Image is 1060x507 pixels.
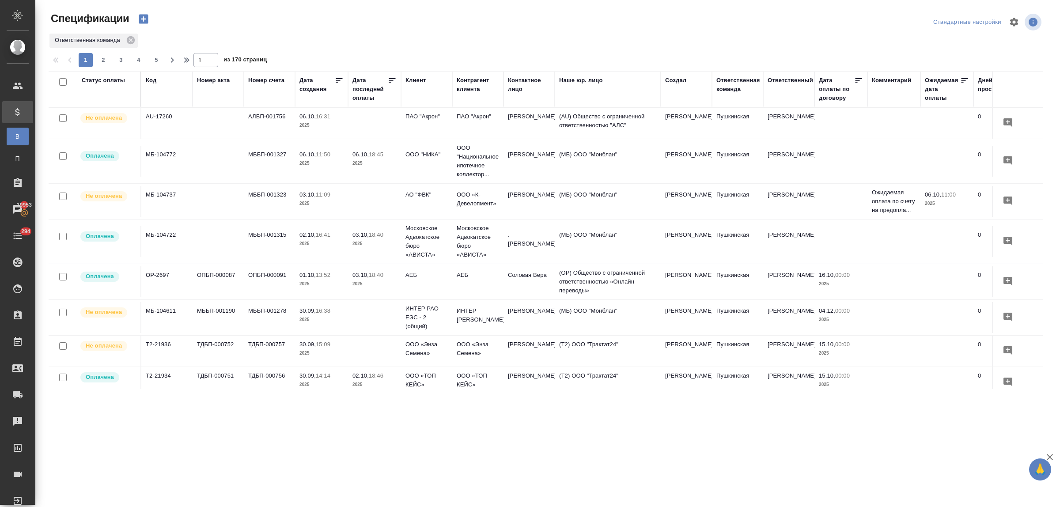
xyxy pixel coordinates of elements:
[405,190,448,199] p: АО "ФВК"
[661,146,712,177] td: [PERSON_NAME]
[193,367,244,398] td: ТДБП-000751
[973,146,1025,177] td: 0
[661,336,712,367] td: [PERSON_NAME]
[763,367,814,398] td: [PERSON_NAME]
[835,341,850,348] p: 00:00
[819,380,863,389] p: 2025
[819,349,863,358] p: 2025
[555,108,661,139] td: (AU) Общество с ограниченной ответственностью "АЛС"
[193,266,244,297] td: ОПБП-000087
[555,336,661,367] td: (Т2) ООО "Трактат24"
[405,304,448,331] p: ИНТЕР РАО ЕЭС - 2 (общий)
[146,76,156,85] div: Код
[555,186,661,217] td: (МБ) ООО "Монблан"
[457,112,499,121] p: ПАО "Акрон"
[299,76,335,94] div: Дата создания
[503,226,555,257] td: . [PERSON_NAME]
[141,336,193,367] td: Т2-21936
[141,186,193,217] td: МБ-104737
[369,231,383,238] p: 18:40
[973,186,1025,217] td: 0
[661,266,712,297] td: [PERSON_NAME]
[503,367,555,398] td: [PERSON_NAME]
[244,266,295,297] td: ОПБП-000091
[555,226,661,257] td: (МБ) ООО "Монблан"
[661,302,712,333] td: [PERSON_NAME]
[11,132,24,141] span: В
[819,372,835,379] p: 15.10,
[763,146,814,177] td: [PERSON_NAME]
[405,340,448,358] p: ООО «Энза Семена»
[316,231,330,238] p: 16:41
[141,226,193,257] td: МБ-104722
[316,341,330,348] p: 15:09
[457,271,499,280] p: АЕБ
[941,191,956,198] p: 11:00
[405,224,448,259] p: Московское Адвокатское бюро «АВИСТА»
[133,11,154,26] button: Создать
[141,266,193,297] td: OP-2697
[712,146,763,177] td: Пушкинская
[925,199,969,208] p: 2025
[559,76,603,85] div: Наше юр. лицо
[352,76,388,102] div: Дата последней оплаты
[114,53,128,67] button: 3
[7,150,29,167] a: П
[49,11,129,26] span: Спецификации
[555,302,661,333] td: (МБ) ООО "Монблан"
[503,266,555,297] td: Соловая Вера
[716,76,760,94] div: Ответственная команда
[763,186,814,217] td: [PERSON_NAME]
[973,336,1025,367] td: 0
[244,186,295,217] td: МББП-001323
[141,146,193,177] td: МБ-104772
[248,76,284,85] div: Номер счета
[197,76,230,85] div: Номер акта
[299,272,316,278] p: 01.10,
[973,226,1025,257] td: 0
[132,53,146,67] button: 4
[405,76,426,85] div: Клиент
[86,151,114,160] p: Оплачена
[299,159,344,168] p: 2025
[316,113,330,120] p: 16:31
[244,336,295,367] td: ТДБП-000757
[86,192,122,201] p: Не оплачена
[1029,458,1051,481] button: 🙏
[712,336,763,367] td: Пушкинская
[299,280,344,288] p: 2025
[11,201,37,209] span: 19953
[352,372,369,379] p: 02.10,
[555,146,661,177] td: (МБ) ООО "Монблан"
[86,373,114,382] p: Оплачена
[352,151,369,158] p: 06.10,
[835,307,850,314] p: 00:00
[149,53,163,67] button: 5
[665,76,686,85] div: Создал
[457,224,499,259] p: Московское Адвокатское бюро «АВИСТА»
[193,336,244,367] td: ТДБП-000752
[11,154,24,163] span: П
[316,151,330,158] p: 11:50
[661,186,712,217] td: [PERSON_NAME]
[299,315,344,324] p: 2025
[405,112,448,121] p: ПАО "Акрон"
[712,367,763,398] td: Пушкинская
[503,186,555,217] td: [PERSON_NAME]
[49,34,138,48] div: Ответственная команда
[86,341,122,350] p: Не оплачена
[244,108,295,139] td: АЛБП-001756
[819,341,835,348] p: 15.10,
[16,227,36,236] span: 294
[503,336,555,367] td: [PERSON_NAME]
[2,198,33,220] a: 19953
[763,302,814,333] td: [PERSON_NAME]
[835,272,850,278] p: 00:00
[503,302,555,333] td: [PERSON_NAME]
[405,150,448,159] p: ООО "НИКА"
[661,226,712,257] td: [PERSON_NAME]
[86,114,122,122] p: Не оплачена
[244,302,295,333] td: МББП-001278
[96,53,110,67] button: 2
[299,349,344,358] p: 2025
